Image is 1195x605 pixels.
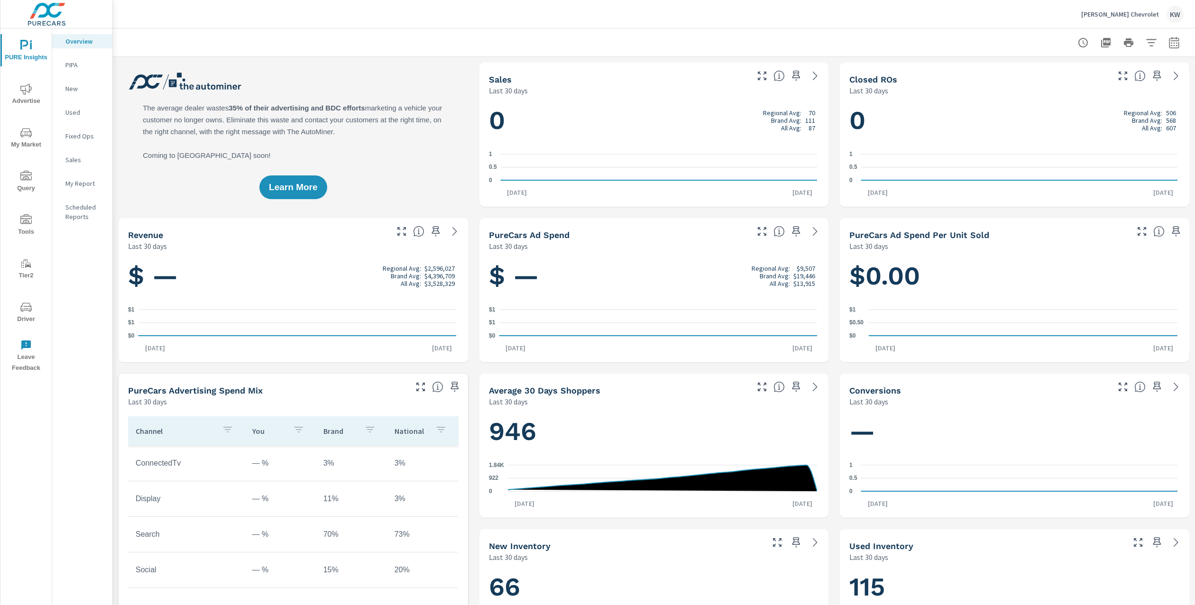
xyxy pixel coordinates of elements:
button: Apply Filters [1142,33,1161,52]
span: Save this to your personalized report [789,224,804,239]
p: $4,396,709 [424,272,455,280]
p: [DATE] [500,188,533,197]
div: Overview [52,34,112,48]
p: [DATE] [1147,499,1180,508]
p: Last 30 days [489,240,528,252]
div: New [52,82,112,96]
text: 0.5 [849,164,857,171]
h5: New Inventory [489,541,551,551]
h1: 0 [489,104,819,137]
a: See more details in report [808,224,823,239]
span: Save this to your personalized report [428,224,443,239]
p: Regional Avg: [763,109,801,117]
p: National [395,426,428,436]
p: [DATE] [861,499,894,508]
td: 3% [387,487,458,511]
h1: — [849,415,1180,448]
td: 3% [316,451,387,475]
p: All Avg: [401,280,421,287]
td: — % [245,451,316,475]
button: Make Fullscreen [754,68,770,83]
text: $1 [489,306,496,313]
p: All Avg: [770,280,790,287]
p: Last 30 days [489,396,528,407]
span: Advertise [3,83,49,107]
div: Scheduled Reports [52,200,112,224]
span: Leave Feedback [3,339,49,374]
span: Tier2 [3,258,49,281]
p: [PERSON_NAME] Chevrolet [1081,10,1159,18]
h5: PureCars Ad Spend [489,230,570,240]
button: Make Fullscreen [1131,535,1146,550]
h1: $0.00 [849,260,1180,292]
p: Brand Avg: [391,272,421,280]
span: This table looks at how you compare to the amount of budget you spend per channel as opposed to y... [432,381,443,393]
text: $1 [128,306,135,313]
p: [DATE] [786,343,819,353]
text: 0 [849,177,853,183]
text: 0 [849,488,853,495]
span: Save this to your personalized report [1149,68,1165,83]
span: Save this to your personalized report [789,68,804,83]
h1: 946 [489,415,819,448]
text: $1 [489,320,496,326]
div: Fixed Ops [52,129,112,143]
a: See more details in report [1168,535,1184,550]
div: My Report [52,176,112,191]
text: 0.5 [849,475,857,482]
td: 73% [387,522,458,546]
text: $0 [489,332,496,339]
h1: 66 [489,571,819,603]
p: PIPA [65,60,105,70]
p: [DATE] [425,343,459,353]
p: My Report [65,179,105,188]
button: Learn More [259,175,327,199]
text: 922 [489,475,498,482]
p: [DATE] [786,499,819,508]
div: KW [1167,6,1184,23]
a: See more details in report [447,224,462,239]
p: Sales [65,155,105,165]
text: $0 [849,332,856,339]
text: 1 [849,462,853,468]
p: $9,507 [797,265,815,272]
h5: Average 30 Days Shoppers [489,385,600,395]
p: Last 30 days [128,240,167,252]
p: All Avg: [1142,124,1162,132]
p: New [65,84,105,93]
td: — % [245,487,316,511]
text: $1 [128,320,135,326]
p: [DATE] [1147,343,1180,353]
button: Make Fullscreen [1115,379,1131,394]
span: Number of Repair Orders Closed by the selected dealership group over the selected time range. [So... [1134,70,1146,82]
p: Last 30 days [849,85,888,96]
td: 20% [387,558,458,582]
td: Display [128,487,245,511]
p: [DATE] [138,343,172,353]
text: 1 [489,151,492,157]
span: Tools [3,214,49,238]
text: 0.5 [489,164,497,171]
span: Total sales revenue over the selected date range. [Source: This data is sourced from the dealer’s... [413,226,424,237]
td: ConnectedTv [128,451,245,475]
p: 70 [809,109,815,117]
text: $1 [849,306,856,313]
p: 111 [805,117,815,124]
span: The number of dealer-specified goals completed by a visitor. [Source: This data is provided by th... [1134,381,1146,393]
p: [DATE] [786,188,819,197]
div: Sales [52,153,112,167]
p: Fixed Ops [65,131,105,141]
button: Make Fullscreen [770,535,785,550]
p: Regional Avg: [383,265,421,272]
span: Save this to your personalized report [789,535,804,550]
p: Brand Avg: [771,117,801,124]
p: $3,528,329 [424,280,455,287]
span: Driver [3,302,49,325]
span: A rolling 30 day total of daily Shoppers on the dealership website, averaged over the selected da... [773,381,785,393]
p: Regional Avg: [752,265,790,272]
h5: Revenue [128,230,163,240]
h1: $ — [128,260,459,292]
p: All Avg: [781,124,801,132]
p: Last 30 days [489,551,528,563]
span: Query [3,171,49,194]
